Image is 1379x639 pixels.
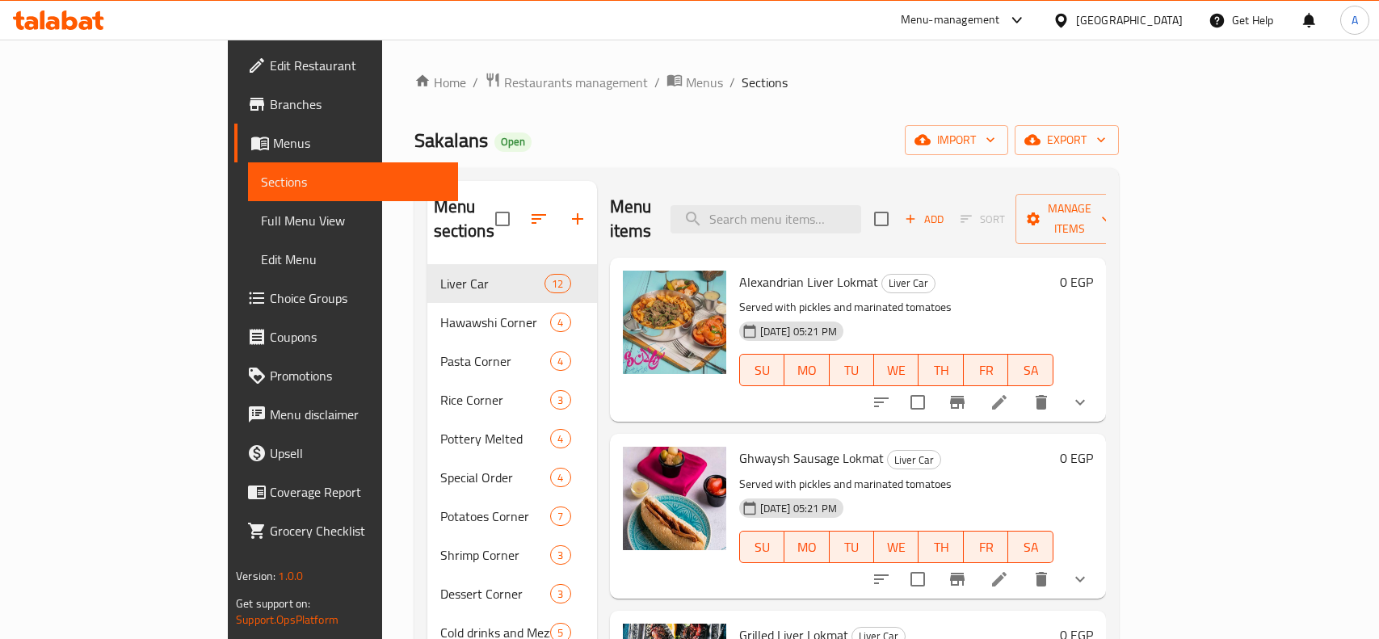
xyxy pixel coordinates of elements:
[862,560,901,599] button: sort-choices
[881,274,935,293] div: Liver Car
[791,359,822,382] span: MO
[550,429,570,448] div: items
[1022,560,1061,599] button: delete
[248,201,458,240] a: Full Menu View
[440,390,551,410] span: Rice Corner
[551,470,570,486] span: 4
[739,446,884,470] span: Ghwaysh Sausage Lokmat
[550,545,570,565] div: items
[1352,11,1358,29] span: A
[919,531,963,563] button: TH
[427,380,597,419] div: Rice Corner3
[234,356,458,395] a: Promotions
[862,383,901,422] button: sort-choices
[427,419,597,458] div: Pottery Melted4
[440,468,551,487] div: Special Order
[427,458,597,497] div: Special Order4
[898,207,950,232] button: Add
[270,444,445,463] span: Upsell
[610,195,652,243] h2: Menu items
[440,545,551,565] span: Shrimp Corner
[236,593,310,614] span: Get support on:
[901,385,935,419] span: Select to update
[964,354,1008,386] button: FR
[234,46,458,85] a: Edit Restaurant
[1076,11,1183,29] div: [GEOGRAPHIC_DATA]
[836,359,868,382] span: TU
[434,195,495,243] h2: Menu sections
[1008,531,1053,563] button: SA
[494,135,532,149] span: Open
[938,383,977,422] button: Branch-specific-item
[550,313,570,332] div: items
[742,73,788,92] span: Sections
[248,240,458,279] a: Edit Menu
[1008,354,1053,386] button: SA
[234,279,458,317] a: Choice Groups
[440,313,551,332] span: Hawawshi Corner
[754,324,843,339] span: [DATE] 05:21 PM
[1070,393,1090,412] svg: Show Choices
[686,73,723,92] span: Menus
[898,207,950,232] span: Add item
[739,297,1053,317] p: Served with pickles and marinated tomatoes
[427,574,597,613] div: Dessert Corner3
[990,570,1009,589] a: Edit menu item
[666,72,723,93] a: Menus
[888,451,940,469] span: Liver Car
[754,501,843,516] span: [DATE] 05:21 PM
[739,531,784,563] button: SU
[1015,359,1046,382] span: SA
[830,531,874,563] button: TU
[234,124,458,162] a: Menus
[473,73,478,92] li: /
[739,270,878,294] span: Alexandrian Liver Lokmat
[654,73,660,92] li: /
[440,584,551,603] span: Dessert Corner
[261,172,445,191] span: Sections
[270,482,445,502] span: Coverage Report
[1015,194,1124,244] button: Manage items
[494,132,532,152] div: Open
[882,274,935,292] span: Liver Car
[270,288,445,308] span: Choice Groups
[551,586,570,602] span: 3
[1028,199,1111,239] span: Manage items
[623,447,726,550] img: Ghwaysh Sausage Lokmat
[746,536,778,559] span: SU
[739,474,1053,494] p: Served with pickles and marinated tomatoes
[414,122,488,158] span: Sakalans
[551,315,570,330] span: 4
[427,497,597,536] div: Potatoes Corner7
[440,429,551,448] span: Pottery Melted
[887,450,941,469] div: Liver Car
[901,11,1000,30] div: Menu-management
[550,507,570,526] div: items
[950,207,1015,232] span: Select section first
[519,200,558,238] span: Sort sections
[551,393,570,408] span: 3
[791,536,822,559] span: MO
[874,531,919,563] button: WE
[486,202,519,236] span: Select all sections
[234,434,458,473] a: Upsell
[234,473,458,511] a: Coverage Report
[1070,570,1090,589] svg: Show Choices
[545,276,570,292] span: 12
[1028,130,1106,150] span: export
[270,95,445,114] span: Branches
[544,274,570,293] div: items
[440,507,551,526] div: Potatoes Corner
[925,536,956,559] span: TH
[236,609,338,630] a: Support.OpsPlatform
[1015,536,1046,559] span: SA
[964,531,1008,563] button: FR
[1015,125,1119,155] button: export
[550,584,570,603] div: items
[440,274,545,293] span: Liver Car
[248,162,458,201] a: Sections
[270,56,445,75] span: Edit Restaurant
